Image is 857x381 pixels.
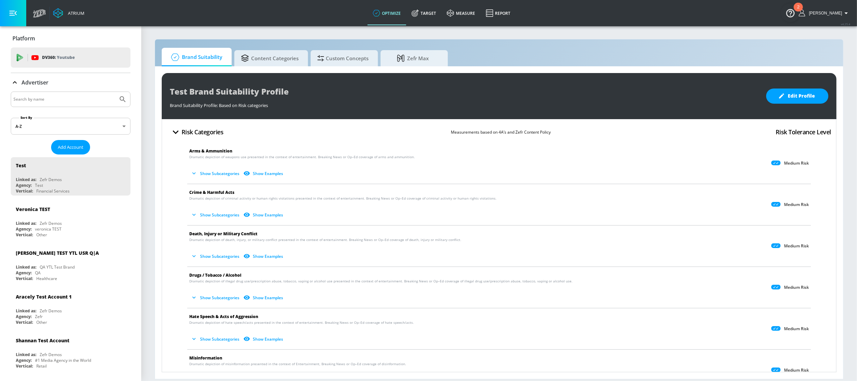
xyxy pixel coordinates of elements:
[40,352,62,357] div: Zefr Demos
[11,288,130,327] div: Aracely Test Account 1Linked as:Zefr DemosAgency:ZefrVertical:Other
[16,270,32,276] div: Agency:
[40,220,62,226] div: Zefr Demos
[189,361,406,367] span: Dramatic depiction of misinformation presented in the context of Entertainment, Breaking News or ...
[11,245,130,283] div: [PERSON_NAME] TEST YTL USR Q|ALinked as:QA YTL Test BrandAgency:QAVertical:Healthcare
[16,220,36,226] div: Linked as:
[40,264,75,270] div: QA YTL Test Brand
[784,368,809,373] p: Medium Risk
[16,182,32,188] div: Agency:
[53,8,84,18] a: Atrium
[189,148,232,154] span: Arms & Ammunition
[189,154,415,160] span: Dramatic depiction of weapons use presented in the context of entertainment. Breaking News or Op–...
[16,206,50,212] div: Veronica TEST
[189,231,258,237] span: Death, Injury or Military Conflict
[406,1,441,25] a: Target
[797,7,800,16] div: 2
[16,357,32,363] div: Agency:
[784,202,809,207] p: Medium Risk
[16,276,33,281] div: Vertical:
[776,127,831,137] h4: Risk Tolerance Level
[16,314,32,319] div: Agency:
[40,177,62,182] div: Zefr Demos
[784,326,809,332] p: Medium Risk
[35,182,43,188] div: Test
[36,232,47,238] div: Other
[317,50,368,66] span: Custom Concepts
[441,1,480,25] a: measure
[784,243,809,249] p: Medium Risk
[16,308,36,314] div: Linked as:
[11,73,130,92] div: Advertiser
[42,54,75,61] p: DV360:
[36,188,70,194] div: Financial Services
[480,1,516,25] a: Report
[367,1,406,25] a: optimize
[189,251,242,262] button: Show Subcategories
[11,332,130,371] div: Shannan Test AccountLinked as:Zefr DemosAgency:#1 Media Agency in the WorldVertical:Retail
[16,352,36,357] div: Linked as:
[189,237,461,242] span: Dramatic depiction of death, injury, or military conflict presented in the context of entertainme...
[19,115,34,120] label: Sort By
[16,363,33,369] div: Vertical:
[241,50,299,66] span: Content Categories
[11,157,130,196] div: TestLinked as:Zefr DemosAgency:TestVertical:Financial Services
[189,272,241,278] span: Drugs / Tobacco / Alcohol
[35,270,41,276] div: QA
[12,35,35,42] p: Platform
[784,285,809,290] p: Medium Risk
[242,168,286,179] button: Show Examples
[189,196,497,201] span: Dramatic depiction of criminal activity or human rights violations presented in the context of en...
[58,143,83,151] span: Add Account
[781,3,800,22] button: Open Resource Center, 2 new notifications
[16,337,69,344] div: Shannan Test Account
[11,201,130,239] div: Veronica TESTLinked as:Zefr DemosAgency:veronica TESTVertical:Other
[799,9,850,17] button: [PERSON_NAME]
[11,118,130,135] div: A-Z
[841,22,850,26] span: v 4.25.4
[170,99,759,108] div: Brand Suitability Profile: Based on Risk categories
[189,292,242,303] button: Show Subcategories
[40,308,62,314] div: Zefr Demos
[16,319,33,325] div: Vertical:
[16,162,26,169] div: Test
[16,264,36,270] div: Linked as:
[451,129,551,136] p: Measurements based on 4A’s and Zefr Content Policy
[51,140,90,154] button: Add Account
[22,79,48,86] p: Advertiser
[11,29,130,48] div: Platform
[242,209,286,220] button: Show Examples
[16,188,33,194] div: Vertical:
[16,226,32,232] div: Agency:
[182,127,224,137] h4: Risk Categories
[387,50,438,66] span: Zefr Max
[57,54,75,61] p: Youtube
[35,226,62,232] div: veronica TEST
[167,124,226,140] button: Risk Categories
[242,251,286,262] button: Show Examples
[784,161,809,166] p: Medium Risk
[16,293,72,300] div: Aracely Test Account 1
[806,11,842,15] span: login as: lindsay.benharris@zefr.com
[242,334,286,345] button: Show Examples
[36,276,57,281] div: Healthcare
[36,319,47,325] div: Other
[189,334,242,345] button: Show Subcategories
[780,92,815,100] span: Edit Profile
[36,363,47,369] div: Retail
[189,314,258,319] span: Hate Speech & Acts of Aggression
[766,89,828,104] button: Edit Profile
[189,168,242,179] button: Show Subcategories
[189,355,222,361] span: Misinformation
[16,177,36,182] div: Linked as:
[189,279,573,284] span: Dramatic depiction of illegal drug use/prescription abuse, tobacco, vaping or alcohol use present...
[65,10,84,16] div: Atrium
[13,95,115,104] input: Search by name
[16,232,33,238] div: Vertical:
[189,209,242,220] button: Show Subcategories
[189,320,414,325] span: Dramatic depiction of hate speech/acts presented in the context of entertainment. Breaking News o...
